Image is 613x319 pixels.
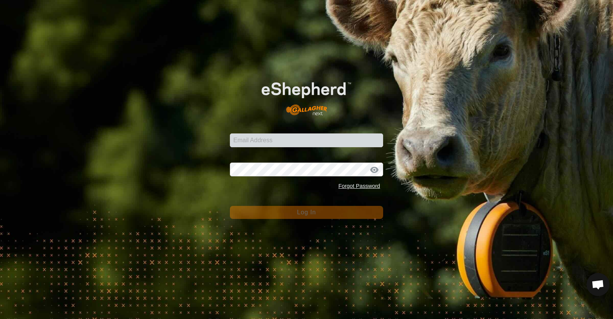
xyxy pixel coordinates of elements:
img: E-shepherd Logo [245,69,368,122]
input: Email Address [230,133,383,147]
button: Log In [230,206,383,219]
a: Forgot Password [338,183,380,189]
span: Log In [297,209,316,215]
div: Open chat [587,273,610,296]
